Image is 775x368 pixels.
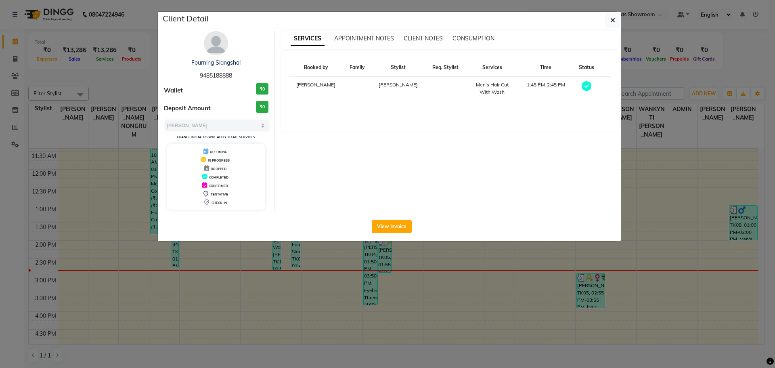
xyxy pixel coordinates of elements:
[210,150,227,154] span: UPCOMING
[211,192,228,196] span: TENTATIVE
[289,76,344,101] td: [PERSON_NAME]
[470,81,514,96] div: Men's Hair Cut With Wash
[256,83,268,95] h3: ₹0
[208,158,230,162] span: IN PROGRESS
[519,59,572,76] th: Time
[404,35,443,42] span: CLIENT NOTES
[212,201,227,205] span: CHECK-IN
[465,59,519,76] th: Services
[452,35,494,42] span: CONSUMPTION
[209,184,228,188] span: CONFIRMED
[164,86,183,95] span: Wallet
[256,101,268,113] h3: ₹0
[291,32,325,46] span: SERVICES
[572,59,600,76] th: Status
[164,104,211,113] span: Deposit Amount
[343,59,371,76] th: Family
[379,82,418,88] span: [PERSON_NAME]
[425,76,465,101] td: -
[372,220,412,233] button: View Invoice
[163,13,209,25] h5: Client Detail
[177,135,256,139] small: Change in status will apply to all services.
[209,175,228,179] span: COMPLETED
[334,35,394,42] span: APPOINTMENT NOTES
[425,59,465,76] th: Req. Stylist
[191,59,241,66] a: Fourning Siangshai
[371,59,425,76] th: Stylist
[289,59,344,76] th: Booked by
[211,167,226,171] span: DROPPED
[204,31,228,55] img: avatar
[343,76,371,101] td: -
[519,76,572,101] td: 1:45 PM-2:45 PM
[200,72,232,79] span: 9485188888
